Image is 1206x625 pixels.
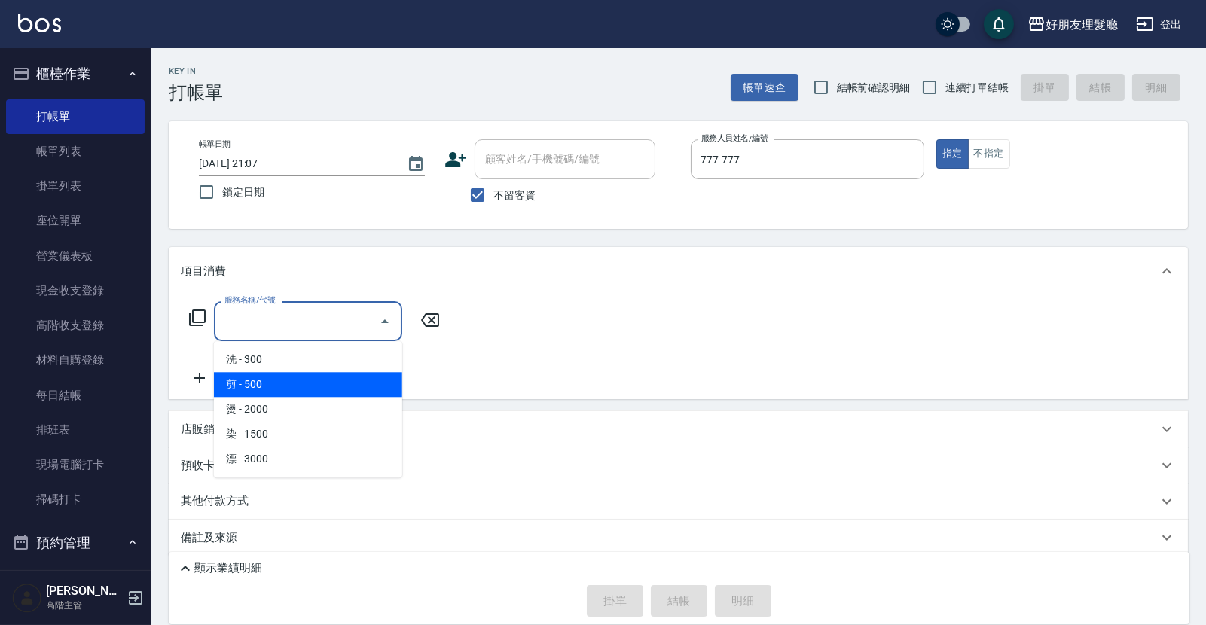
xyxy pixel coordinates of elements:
span: 漂 - 3000 [214,447,402,471]
a: 排班表 [6,413,145,447]
span: 洗 - 300 [214,347,402,372]
div: 項目消費 [169,247,1188,295]
p: 項目消費 [181,264,226,279]
label: 服務人員姓名/編號 [701,133,768,144]
a: 預約管理 [6,568,145,602]
label: 服務名稱/代號 [224,294,275,306]
label: 帳單日期 [199,139,231,150]
div: 好朋友理髮廳 [1046,15,1118,34]
span: 連續打單結帳 [945,80,1009,96]
div: 備註及來源 [169,520,1188,556]
p: 預收卡販賣 [181,458,237,474]
a: 座位開單 [6,203,145,238]
span: 燙 - 2000 [214,397,402,422]
button: 櫃檯作業 [6,54,145,93]
div: 店販銷售 [169,411,1188,447]
div: 預收卡販賣 [169,447,1188,483]
p: 店販銷售 [181,422,226,437]
button: 預約管理 [6,523,145,562]
span: 剪 - 500 [214,372,402,397]
a: 打帳單 [6,99,145,134]
a: 現金收支登錄 [6,273,145,308]
h3: 打帳單 [169,82,223,103]
a: 現場電腦打卡 [6,447,145,482]
a: 高階收支登錄 [6,308,145,343]
button: 指定 [936,139,969,169]
div: 其他付款方式 [169,483,1188,520]
p: 高階主管 [46,599,123,612]
button: save [984,9,1014,39]
a: 掛單列表 [6,169,145,203]
input: YYYY/MM/DD hh:mm [199,151,392,176]
h2: Key In [169,66,223,76]
a: 營業儀表板 [6,239,145,273]
a: 每日結帳 [6,378,145,413]
button: Choose date, selected date is 2025-10-11 [398,146,434,182]
button: Close [373,309,397,334]
a: 材料自購登錄 [6,343,145,377]
span: 結帳前確認明細 [837,80,911,96]
button: 帳單速查 [731,74,798,102]
button: 不指定 [968,139,1010,169]
span: 不留客資 [493,187,536,203]
button: 登出 [1130,11,1188,38]
p: 備註及來源 [181,530,237,546]
span: 鎖定日期 [222,184,264,200]
button: 好朋友理髮廳 [1021,9,1124,40]
span: 染 - 1500 [214,422,402,447]
p: 顯示業績明細 [194,560,262,576]
p: 其他付款方式 [181,493,256,510]
img: Logo [18,14,61,32]
a: 帳單列表 [6,134,145,169]
h5: [PERSON_NAME] [46,584,123,599]
a: 掃碼打卡 [6,482,145,517]
img: Person [12,583,42,613]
